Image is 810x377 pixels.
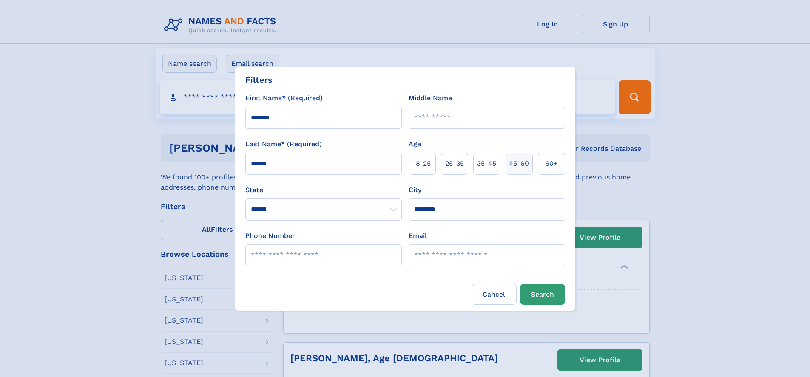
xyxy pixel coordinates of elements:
label: Cancel [472,284,517,305]
label: Phone Number [245,231,295,241]
button: Search [520,284,565,305]
label: Email [409,231,427,241]
span: 18‑25 [413,159,431,169]
div: Filters [245,74,273,86]
label: Age [409,139,421,149]
span: 45‑60 [509,159,529,169]
label: Last Name* (Required) [245,139,322,149]
label: Middle Name [409,93,452,103]
span: 25‑35 [445,159,464,169]
span: 60+ [545,159,558,169]
span: 35‑45 [477,159,496,169]
label: City [409,185,421,195]
label: First Name* (Required) [245,93,323,103]
label: State [245,185,402,195]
